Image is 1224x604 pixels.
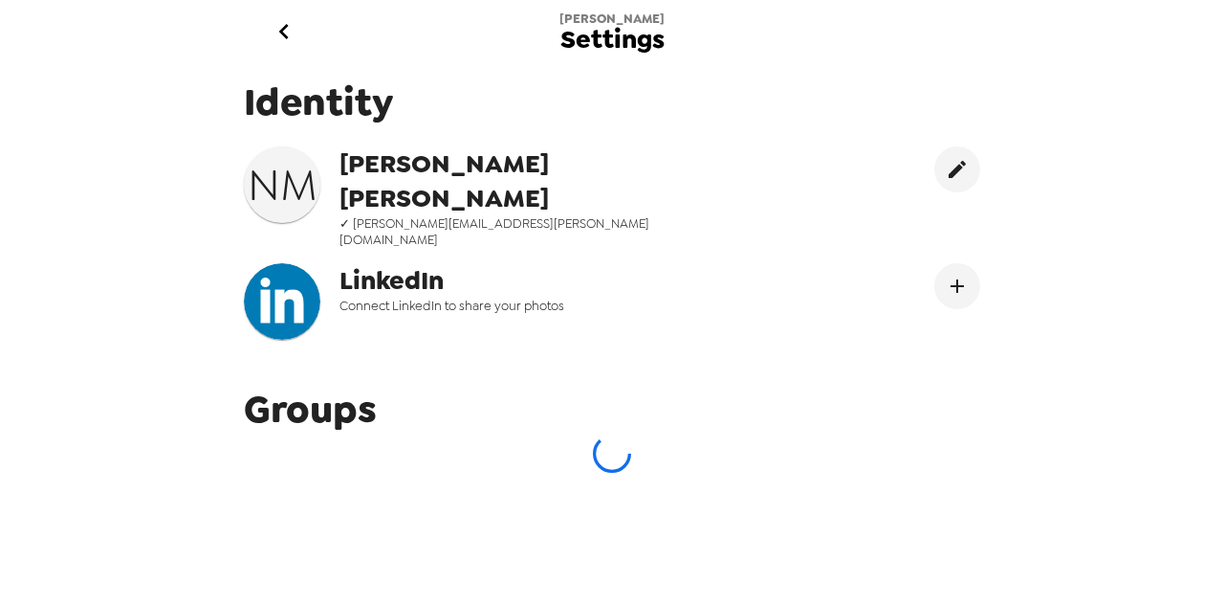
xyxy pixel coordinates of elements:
[339,146,726,215] span: [PERSON_NAME] [PERSON_NAME]
[244,158,320,212] h3: N M
[559,11,665,27] span: [PERSON_NAME]
[339,215,726,248] span: ✓ [PERSON_NAME][EMAIL_ADDRESS][PERSON_NAME][DOMAIN_NAME]
[934,263,980,309] button: Connect LinekdIn
[560,27,665,53] span: Settings
[339,263,726,298] span: LinkedIn
[934,146,980,192] button: edit
[244,263,320,340] img: headshotImg
[244,384,377,435] span: Groups
[339,298,726,314] span: Connect LinkedIn to share your photos
[244,77,980,127] span: Identity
